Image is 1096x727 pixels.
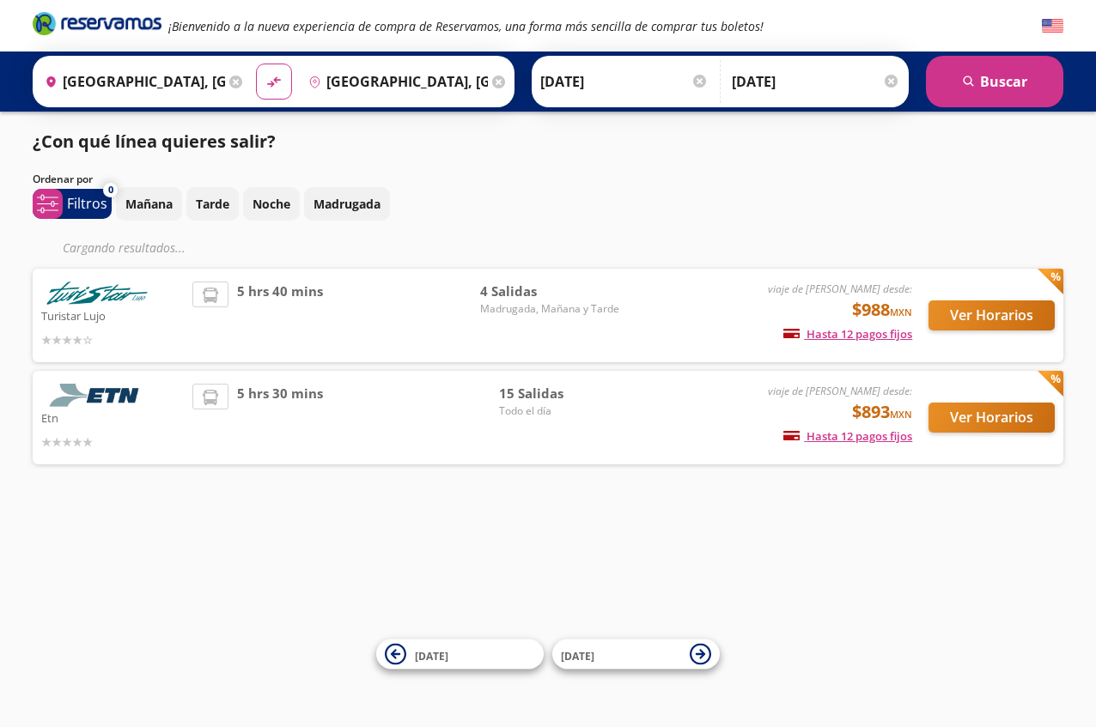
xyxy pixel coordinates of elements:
em: Cargando resultados ... [63,239,186,256]
button: Ver Horarios [929,300,1055,330]
button: [DATE] [552,639,720,669]
input: Elegir Fecha [540,60,709,103]
span: [DATE] [415,648,448,663]
small: MXN [890,408,912,421]
span: Madrugada, Mañana y Tarde [480,301,619,317]
p: Tarde [196,195,229,213]
span: Hasta 12 pagos fijos [783,326,912,342]
p: Turistar Lujo [41,305,184,325]
p: Filtros [67,193,107,214]
p: Noche [253,195,290,213]
input: Buscar Destino [301,60,489,103]
span: 15 Salidas [499,384,619,403]
i: Brand Logo [33,10,161,36]
span: Hasta 12 pagos fijos [783,428,912,444]
span: 0 [108,183,113,197]
small: MXN [890,306,912,318]
button: 0Filtros [33,189,112,219]
p: Mañana [125,195,173,213]
span: Todo el día [499,403,619,419]
input: Buscar Origen [38,60,225,103]
button: Noche [243,187,300,221]
a: Brand Logo [33,10,161,41]
span: 5 hrs 30 mins [237,384,323,451]
button: Madrugada [304,187,390,221]
em: viaje de [PERSON_NAME] desde: [768,282,912,296]
img: Etn [41,384,153,407]
button: [DATE] [376,639,544,669]
p: ¿Con qué línea quieres salir? [33,129,276,154]
button: English [1042,15,1063,37]
input: Opcional [732,60,900,103]
span: $988 [852,297,912,323]
p: Madrugada [314,195,381,213]
p: Ordenar por [33,172,93,187]
img: Turistar Lujo [41,282,153,305]
em: ¡Bienvenido a la nueva experiencia de compra de Reservamos, una forma más sencilla de comprar tus... [168,18,764,34]
em: viaje de [PERSON_NAME] desde: [768,384,912,398]
span: 5 hrs 40 mins [237,282,323,349]
button: Mañana [116,187,182,221]
p: Etn [41,407,184,427]
span: $893 [852,399,912,425]
span: 4 Salidas [480,282,619,301]
button: Buscar [926,56,1063,107]
button: Tarde [186,187,239,221]
span: [DATE] [561,648,594,663]
button: Ver Horarios [929,403,1055,433]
